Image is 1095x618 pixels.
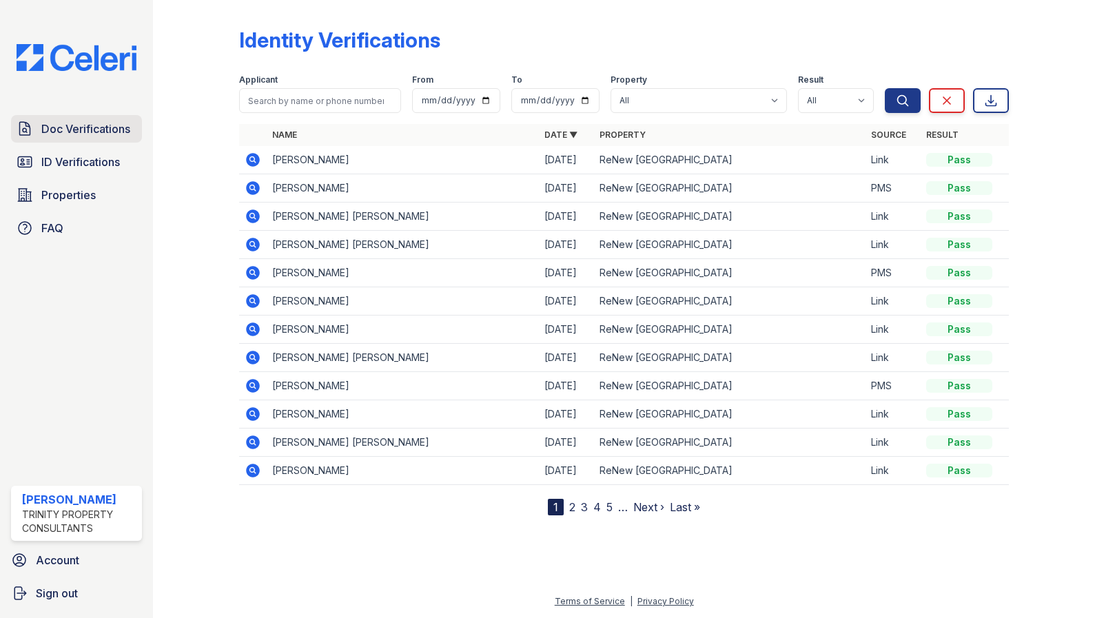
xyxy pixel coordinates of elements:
[41,121,130,137] span: Doc Verifications
[611,74,647,85] label: Property
[926,435,992,449] div: Pass
[594,174,866,203] td: ReNew [GEOGRAPHIC_DATA]
[41,154,120,170] span: ID Verifications
[618,499,628,515] span: …
[926,407,992,421] div: Pass
[569,500,575,514] a: 2
[267,231,538,259] td: [PERSON_NAME] [PERSON_NAME]
[412,74,433,85] label: From
[555,596,625,606] a: Terms of Service
[866,400,921,429] td: Link
[539,429,594,457] td: [DATE]
[926,464,992,477] div: Pass
[267,316,538,344] td: [PERSON_NAME]
[594,457,866,485] td: ReNew [GEOGRAPHIC_DATA]
[798,74,823,85] label: Result
[539,203,594,231] td: [DATE]
[239,28,440,52] div: Identity Verifications
[267,174,538,203] td: [PERSON_NAME]
[539,146,594,174] td: [DATE]
[267,372,538,400] td: [PERSON_NAME]
[633,500,664,514] a: Next ›
[11,115,142,143] a: Doc Verifications
[36,585,78,601] span: Sign out
[539,287,594,316] td: [DATE]
[581,500,588,514] a: 3
[594,259,866,287] td: ReNew [GEOGRAPHIC_DATA]
[866,316,921,344] td: Link
[637,596,694,606] a: Privacy Policy
[539,457,594,485] td: [DATE]
[630,596,633,606] div: |
[594,203,866,231] td: ReNew [GEOGRAPHIC_DATA]
[866,372,921,400] td: PMS
[267,457,538,485] td: [PERSON_NAME]
[267,344,538,372] td: [PERSON_NAME] [PERSON_NAME]
[544,130,577,140] a: Date ▼
[539,344,594,372] td: [DATE]
[926,294,992,308] div: Pass
[594,316,866,344] td: ReNew [GEOGRAPHIC_DATA]
[606,500,613,514] a: 5
[926,209,992,223] div: Pass
[267,400,538,429] td: [PERSON_NAME]
[670,500,700,514] a: Last »
[594,146,866,174] td: ReNew [GEOGRAPHIC_DATA]
[866,457,921,485] td: Link
[539,316,594,344] td: [DATE]
[41,220,63,236] span: FAQ
[593,500,601,514] a: 4
[36,552,79,568] span: Account
[866,174,921,203] td: PMS
[600,130,646,140] a: Property
[11,181,142,209] a: Properties
[548,499,564,515] div: 1
[22,508,136,535] div: Trinity Property Consultants
[6,579,147,607] a: Sign out
[866,231,921,259] td: Link
[11,214,142,242] a: FAQ
[22,491,136,508] div: [PERSON_NAME]
[6,546,147,574] a: Account
[926,379,992,393] div: Pass
[267,429,538,457] td: [PERSON_NAME] [PERSON_NAME]
[866,429,921,457] td: Link
[866,259,921,287] td: PMS
[866,146,921,174] td: Link
[926,266,992,280] div: Pass
[239,74,278,85] label: Applicant
[594,287,866,316] td: ReNew [GEOGRAPHIC_DATA]
[866,203,921,231] td: Link
[926,130,959,140] a: Result
[594,344,866,372] td: ReNew [GEOGRAPHIC_DATA]
[594,429,866,457] td: ReNew [GEOGRAPHIC_DATA]
[926,322,992,336] div: Pass
[871,130,906,140] a: Source
[866,344,921,372] td: Link
[239,88,401,113] input: Search by name or phone number
[866,287,921,316] td: Link
[267,259,538,287] td: [PERSON_NAME]
[6,44,147,71] img: CE_Logo_Blue-a8612792a0a2168367f1c8372b55b34899dd931a85d93a1a3d3e32e68fde9ad4.png
[926,351,992,364] div: Pass
[926,238,992,251] div: Pass
[511,74,522,85] label: To
[539,231,594,259] td: [DATE]
[594,400,866,429] td: ReNew [GEOGRAPHIC_DATA]
[539,372,594,400] td: [DATE]
[267,146,538,174] td: [PERSON_NAME]
[539,400,594,429] td: [DATE]
[11,148,142,176] a: ID Verifications
[267,203,538,231] td: [PERSON_NAME] [PERSON_NAME]
[41,187,96,203] span: Properties
[272,130,297,140] a: Name
[594,231,866,259] td: ReNew [GEOGRAPHIC_DATA]
[267,287,538,316] td: [PERSON_NAME]
[539,259,594,287] td: [DATE]
[594,372,866,400] td: ReNew [GEOGRAPHIC_DATA]
[539,174,594,203] td: [DATE]
[926,181,992,195] div: Pass
[926,153,992,167] div: Pass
